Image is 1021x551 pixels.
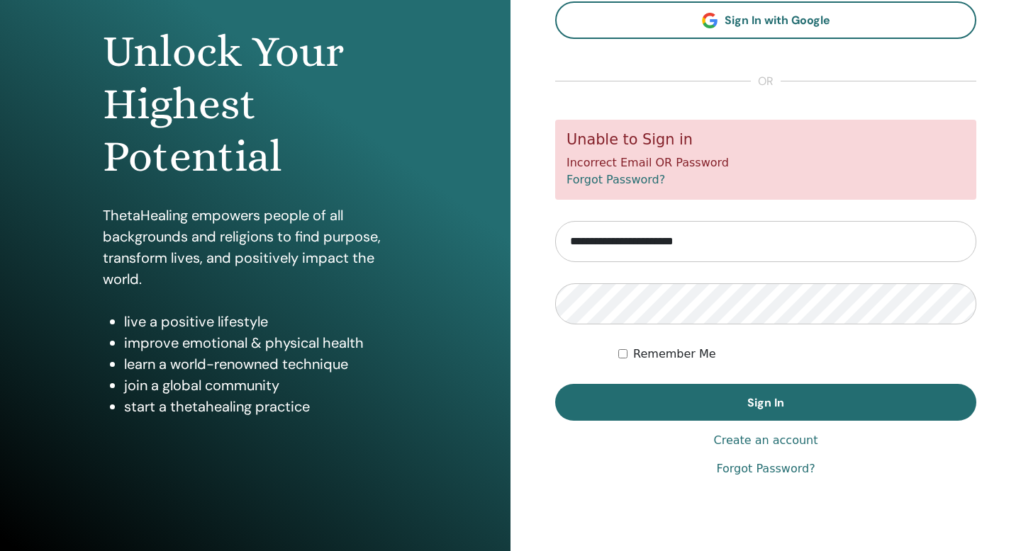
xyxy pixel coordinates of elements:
div: Keep me authenticated indefinitely or until I manually logout [618,346,976,363]
p: ThetaHealing empowers people of all backgrounds and religions to find purpose, transform lives, a... [103,205,408,290]
a: Sign In with Google [555,1,976,39]
label: Remember Me [633,346,716,363]
span: Sign In with Google [725,13,830,28]
h5: Unable to Sign in [567,131,965,149]
a: Forgot Password? [716,460,815,477]
li: start a thetahealing practice [124,396,408,417]
a: Forgot Password? [567,173,665,186]
span: or [751,73,781,90]
li: join a global community [124,375,408,396]
a: Create an account [713,432,818,449]
h1: Unlock Your Highest Potential [103,25,408,183]
button: Sign In [555,384,976,421]
li: learn a world-renowned technique [124,353,408,375]
li: improve emotional & physical health [124,332,408,353]
div: Incorrect Email OR Password [555,120,976,200]
span: Sign In [747,395,784,410]
li: live a positive lifestyle [124,311,408,332]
